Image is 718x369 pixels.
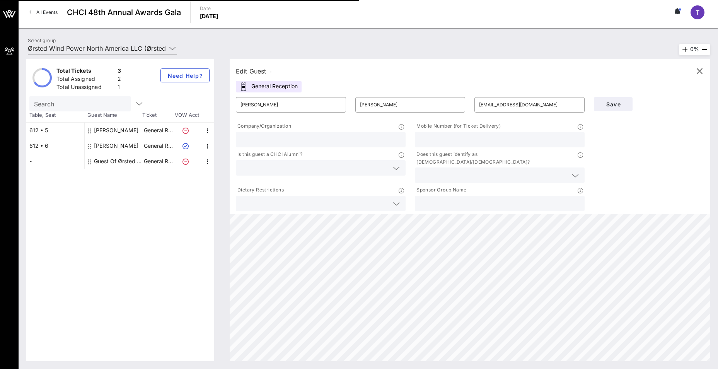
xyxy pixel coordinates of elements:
div: Total Unassigned [56,83,114,93]
div: Total Assigned [56,75,114,85]
span: VOW Acct [173,111,200,119]
p: Company/Organization [236,122,291,130]
div: T [691,5,704,19]
button: Need Help? [160,68,210,82]
div: Edit Guest [236,66,272,77]
p: General R… [143,154,174,169]
input: Email* [479,99,580,111]
p: General R… [143,123,174,138]
p: Does this guest identify as [DEMOGRAPHIC_DATA]/[DEMOGRAPHIC_DATA]? [415,150,578,166]
div: General Reception [236,81,302,92]
p: Date [200,5,218,12]
div: Moran Holton [94,138,138,154]
span: All Events [36,9,58,15]
p: [DATE] [200,12,218,20]
p: Mobile Number (for Ticket Delivery) [415,122,501,130]
label: Select group [28,38,56,43]
span: Need Help? [167,72,203,79]
p: General R… [143,138,174,154]
p: Sponsor Group Name [415,186,466,194]
div: Guest Of Ørsted Wind Power North America LLC [94,154,143,169]
p: Dietary Restrictions [236,186,284,194]
p: Is this guest a CHCI Alumni? [236,150,302,159]
input: First Name* [240,99,341,111]
span: Ticket [142,111,173,119]
a: All Events [25,6,62,19]
span: - [269,69,272,75]
div: Katherine Lee [94,123,138,138]
span: Guest Name [84,111,142,119]
div: 1 [118,83,121,93]
span: T [696,9,699,16]
button: Save [594,97,633,111]
span: CHCI 48th Annual Awards Gala [67,7,181,18]
span: Save [600,101,626,108]
div: 0% [679,44,710,55]
div: Total Tickets [56,67,114,77]
div: 612 • 5 [26,123,84,138]
div: 3 [118,67,121,77]
div: 612 • 6 [26,138,84,154]
div: 2 [118,75,121,85]
div: - [26,154,84,169]
span: Table, Seat [26,111,84,119]
input: Last Name* [360,99,461,111]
